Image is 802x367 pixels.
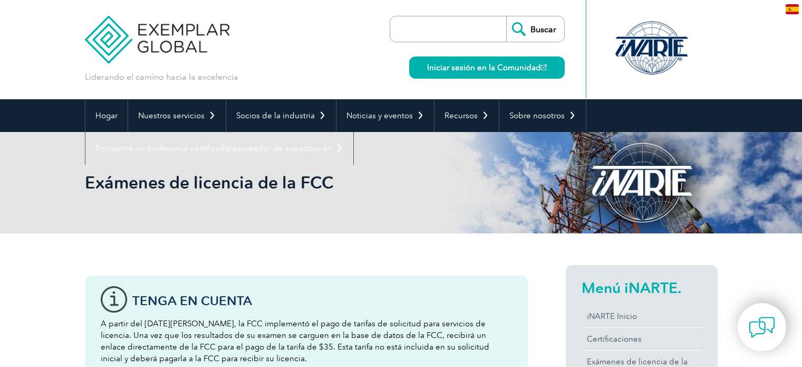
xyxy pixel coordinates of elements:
font: Recursos [445,111,478,120]
font: Nuestros servicios [138,111,205,120]
font: Liderando el camino hacia la excelencia [85,72,238,82]
a: Certificaciones [582,328,702,350]
a: Noticias y eventos [336,99,434,132]
input: Buscar [506,16,564,42]
img: es [786,4,799,14]
font: Menú iNARTE. [582,279,681,297]
img: open_square.png [541,64,547,70]
img: contact-chat.png [749,314,775,341]
a: Nuestros servicios [128,99,226,132]
a: Encuentre un profesional certificado/proveedor de capacitación [85,132,353,165]
font: Encuentre un profesional certificado/proveedor de capacitación [95,144,332,153]
font: tenga en cuenta [132,293,252,308]
font: Sobre nosotros [509,111,565,120]
a: Hogar [85,99,128,132]
a: Recursos [434,99,499,132]
font: Socios de la industria [236,111,315,120]
a: Sobre nosotros [499,99,586,132]
a: iNARTE Inicio [582,305,702,327]
font: Hogar [95,111,118,120]
font: Noticias y eventos [346,111,413,120]
font: Exámenes de licencia de la FCC [85,172,333,193]
font: iNARTE Inicio [587,312,637,321]
a: Socios de la industria [226,99,336,132]
font: Certificaciones [587,334,642,344]
font: Iniciar sesión en la Comunidad [427,63,541,72]
a: Iniciar sesión en la Comunidad [409,57,565,79]
font: A partir del [DATE][PERSON_NAME], la FCC implementó el pago de tarifas de solicitud para servicio... [101,319,489,363]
